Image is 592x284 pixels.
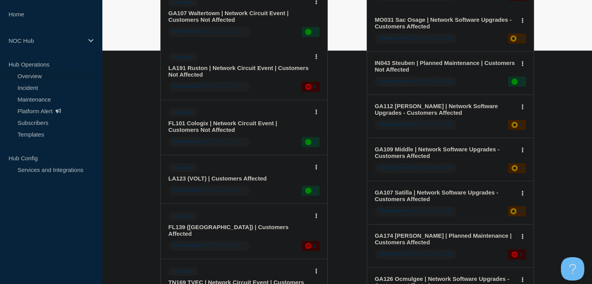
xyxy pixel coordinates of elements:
[169,82,250,92] span: [DATE] 14:22 (CDT)
[169,186,250,196] span: [DATE] 20:54 (CDT)
[511,79,518,85] div: up
[375,77,457,87] span: [DATE] 22:00 (CDT)
[174,242,200,248] span: Monitoring
[305,29,311,35] div: up
[174,138,200,144] span: Monitoring
[313,188,316,193] p: 1
[510,208,516,214] div: affected
[305,84,311,90] div: down
[519,165,522,171] p: 6
[169,212,198,221] span: Incident
[380,78,407,84] span: Starting on
[375,146,515,159] a: GA109 Middle | Network Software Upgrades - Customers Affected
[305,188,311,194] div: up
[169,175,309,182] a: LA123 (VOLT) | Customers Affected
[305,139,311,145] div: up
[169,267,198,276] span: Incident
[174,83,200,89] span: Monitoring
[169,163,198,172] span: Incident
[169,10,309,23] a: GA107 Waltertown | Network Circuit Event | Customers Not Affected
[313,139,316,145] p: 1
[169,224,309,237] a: FL139 ([GEOGRAPHIC_DATA]) | Customers Affected
[380,165,407,170] span: Starting on
[375,189,515,202] a: GA107 Satilla | Network Software Upgrades - Customers Affected
[375,163,457,173] span: [DATE] 23:00 (CDT)
[519,79,522,84] p: 3
[169,65,309,78] a: LA191 Ruston | Network Circuit Event | Customers Not Affected
[519,122,522,128] p: 6
[9,37,83,44] p: NOC Hub
[313,29,316,35] p: 2
[169,137,250,147] span: [DATE] 09:17 (CDT)
[169,108,198,117] span: Incident
[375,232,515,245] a: GA174 [PERSON_NAME] | Planned Maintenance | Customers Affected
[510,35,516,42] div: affected
[380,121,407,127] span: Starting on
[313,243,316,249] p: 1
[169,120,309,133] a: FL101 Cologix | Network Circuit Event | Customers Not Affected
[375,16,515,30] a: MO031 Sac Osage | Network Software Upgrades - Customers Affected
[174,187,200,193] span: Monitoring
[375,206,457,216] span: [DATE] 23:00 (CDT)
[375,33,457,44] span: [DATE] 00:00 (CDT)
[313,84,316,89] p: 2
[511,251,518,258] div: down
[511,165,518,171] div: affected
[375,103,515,116] a: GA112 [PERSON_NAME] | Network Software Upgrades - Customers Affected
[375,120,457,130] span: [DATE] 23:00 (CDT)
[518,208,523,214] p: 20
[169,27,250,37] span: [DATE] 15:45 (CDT)
[511,122,518,128] div: affected
[380,35,407,41] span: Starting on
[519,251,522,257] p: 3
[380,208,407,214] span: Starting on
[518,35,523,41] p: 10
[380,251,407,257] span: Starting on
[174,28,200,34] span: Monitoring
[305,243,311,249] div: down
[561,257,584,280] iframe: Help Scout Beacon - Open
[375,60,515,73] a: IN043 Steuben | Planned Maintenance | Customers Not Affected
[375,249,457,259] span: [DATE] 23:00 (CDT)
[169,53,198,61] span: Incident
[169,241,250,251] span: [DATE] 18:43 (CDT)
